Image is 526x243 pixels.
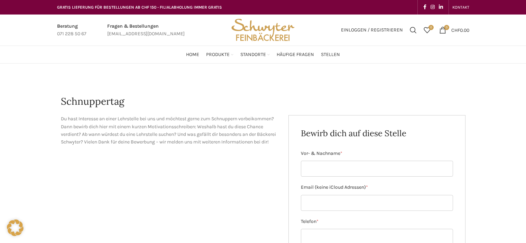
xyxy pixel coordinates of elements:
h1: Schnuppertag [61,95,465,108]
span: Produkte [206,52,230,58]
label: Vor- & Nachname [301,150,453,157]
a: Produkte [206,48,233,62]
span: GRATIS LIEFERUNG FÜR BESTELLUNGEN AB CHF 150 - FILIALABHOLUNG IMMER GRATIS [57,5,222,10]
a: Stellen [321,48,340,62]
a: KONTAKT [452,0,469,14]
a: Häufige Fragen [277,48,314,62]
a: Linkedin social link [437,2,445,12]
div: Main navigation [54,48,473,62]
a: Instagram social link [428,2,437,12]
label: Telefon [301,218,453,225]
span: KONTAKT [452,5,469,10]
img: Bäckerei Schwyter [229,15,297,46]
div: Meine Wunschliste [420,23,434,37]
a: Home [186,48,199,62]
span: Häufige Fragen [277,52,314,58]
a: Infobox link [57,22,86,38]
a: 0 CHF0.00 [436,23,473,37]
div: Secondary navigation [449,0,473,14]
a: 0 [420,23,434,37]
span: 0 [428,25,434,30]
span: Standorte [240,52,266,58]
a: Site logo [229,27,297,32]
a: Facebook social link [421,2,428,12]
a: Suchen [406,23,420,37]
span: Home [186,52,199,58]
a: Infobox link [107,22,185,38]
span: CHF [451,27,460,33]
a: Standorte [240,48,270,62]
p: Du hast Interesse an einer Lehrstelle bei uns und möchtest gerne zum Schnuppern vorbeikommen? Dan... [61,115,278,146]
h2: Bewirb dich auf diese Stelle [301,128,453,139]
span: 0 [444,25,449,30]
bdi: 0.00 [451,27,469,33]
span: Einloggen / Registrieren [341,28,403,32]
label: Email (keine iCloud Adressen) [301,184,453,191]
span: Stellen [321,52,340,58]
a: Einloggen / Registrieren [338,23,406,37]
